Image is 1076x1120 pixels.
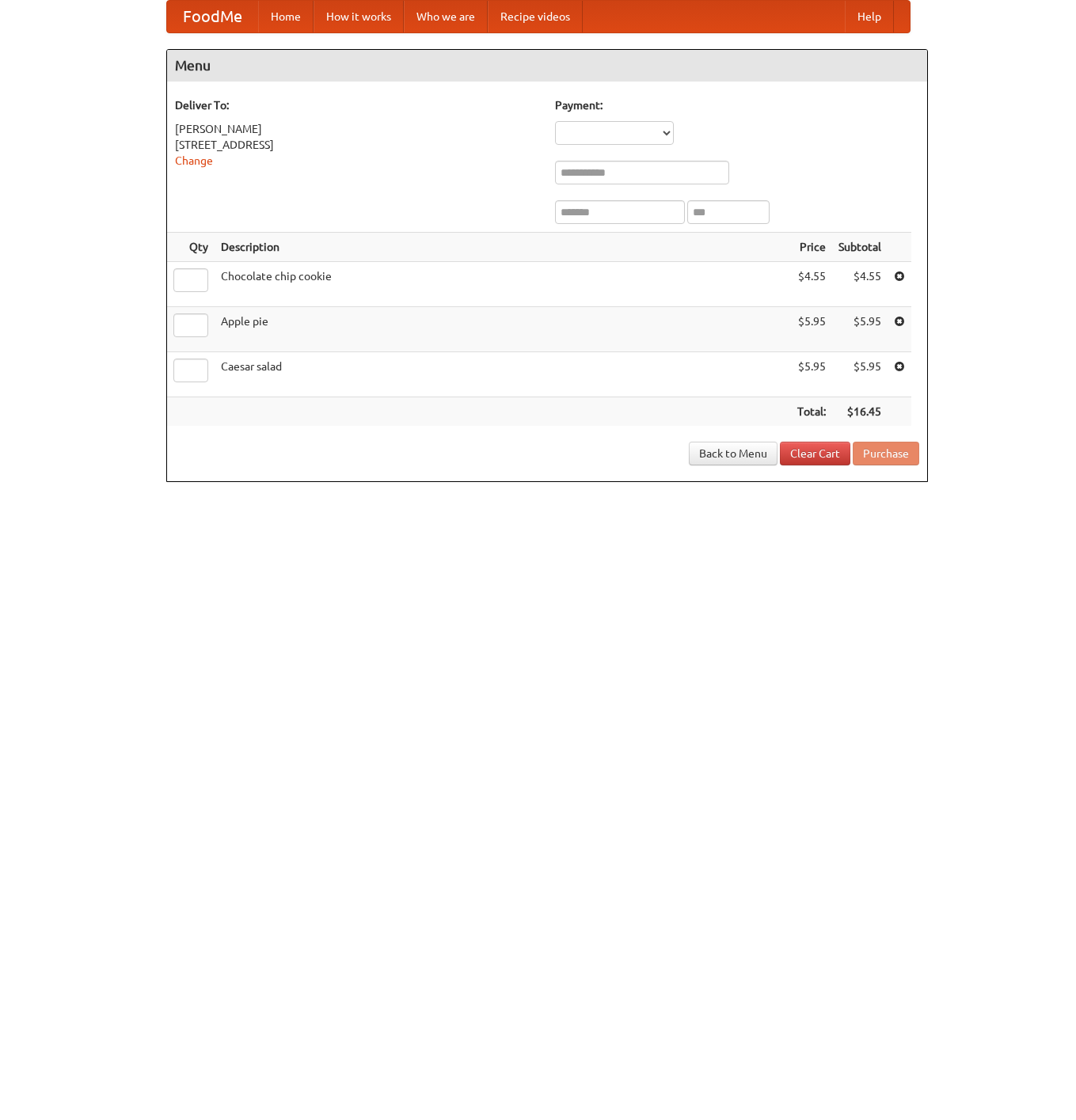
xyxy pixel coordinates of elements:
[845,1,894,32] a: Help
[404,1,488,32] a: Who we are
[791,233,832,262] th: Price
[175,121,539,137] div: [PERSON_NAME]
[555,97,919,113] h5: Payment:
[832,262,888,307] td: $4.55
[780,442,850,465] a: Clear Cart
[175,137,539,153] div: [STREET_ADDRESS]
[791,307,832,352] td: $5.95
[167,50,927,82] h4: Menu
[215,262,791,307] td: Chocolate chip cookie
[167,233,215,262] th: Qty
[791,397,832,427] th: Total:
[791,262,832,307] td: $4.55
[853,442,919,465] button: Purchase
[791,352,832,397] td: $5.95
[215,352,791,397] td: Caesar salad
[689,442,778,465] a: Back to Menu
[175,97,539,113] h5: Deliver To:
[832,307,888,352] td: $5.95
[832,397,888,427] th: $16.45
[314,1,404,32] a: How it works
[258,1,314,32] a: Home
[215,233,791,262] th: Description
[215,307,791,352] td: Apple pie
[175,154,213,167] a: Change
[832,233,888,262] th: Subtotal
[488,1,583,32] a: Recipe videos
[167,1,258,32] a: FoodMe
[832,352,888,397] td: $5.95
